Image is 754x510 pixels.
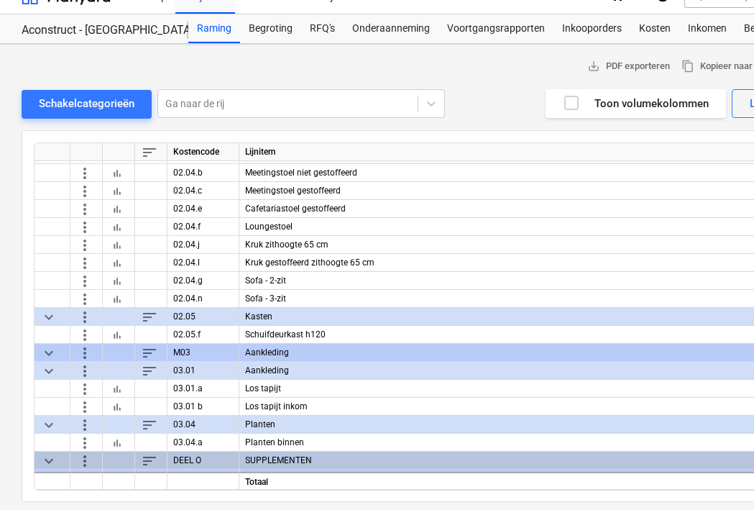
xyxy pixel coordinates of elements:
span: PDF exporteren [587,58,670,75]
div: 02.04.j [167,236,239,254]
a: Begroting [240,14,301,43]
span: content_copy [681,60,694,73]
span: more_vert [76,164,93,181]
span: more_vert [76,218,93,235]
span: bar_chart [111,329,123,340]
div: 02.04.c [167,182,239,200]
div: Chatwidget [682,441,754,510]
div: 02.04.f [167,218,239,236]
span: more_vert [76,470,93,487]
span: more_vert [76,200,93,217]
span: more_vert [76,380,93,397]
span: more_vert [76,398,93,415]
span: sort [141,308,158,325]
span: bar_chart [111,437,123,448]
div: 03.04 [167,416,239,434]
div: Toon volumekolommen [563,94,709,113]
a: Kosten [630,14,679,43]
span: keyboard_arrow_down [40,452,58,469]
div: 03.01.a [167,380,239,398]
span: bar_chart [111,185,123,196]
span: keyboard_arrow_down [40,416,58,433]
span: more_vert [76,362,93,379]
span: save_alt [587,60,600,73]
span: keyboard_arrow_down [40,362,58,379]
button: Toon volumekolommen [546,89,726,118]
span: sort [141,470,158,487]
span: bar_chart [111,293,123,304]
span: more_vert [76,452,93,469]
button: Schakelcategorieën [22,90,152,119]
a: Voortgangsrapporten [438,14,553,43]
span: more_vert [76,326,93,343]
span: more_vert [76,254,93,271]
span: more_vert [76,236,93,253]
div: 03.01 [167,362,239,380]
iframe: Chat Widget [682,441,754,510]
span: more_vert [76,344,93,361]
div: Aconstruct - [GEOGRAPHIC_DATA] [22,23,171,38]
div: Schakelcategorieën [39,94,134,113]
span: more_vert [76,272,93,289]
span: keyboard_arrow_down [40,308,58,325]
button: PDF exporteren [581,55,676,78]
div: 02.04.n [167,290,239,308]
span: sort [141,362,158,379]
span: more_vert [76,416,93,433]
div: 02.05.f [167,326,239,344]
span: bar_chart [111,383,123,394]
span: keyboard_arrow_down [40,344,58,361]
a: Raming [188,14,240,43]
span: sort [141,143,158,160]
span: bar_chart [111,221,123,232]
a: RFQ's [301,14,344,43]
div: Kostencode [167,143,239,161]
div: 02.05 [167,308,239,326]
div: 03.04.a [167,434,239,452]
div: 02.04.l [167,254,239,272]
span: sort [141,452,158,469]
span: bar_chart [111,401,123,412]
span: bar_chart [111,257,123,268]
span: sort [141,416,158,433]
span: sort [141,344,158,361]
div: DEEL O [167,452,239,470]
span: bar_chart [111,203,123,214]
span: bar_chart [111,167,123,178]
span: more_vert [76,434,93,451]
span: more_vert [76,182,93,199]
span: bar_chart [111,275,123,286]
a: Inkomen [679,14,735,43]
span: more_vert [76,308,93,325]
a: Inkooporders [553,14,630,43]
div: 02.04.b [167,164,239,182]
div: 03.01 b [167,398,239,416]
div: 02.04.e [167,200,239,218]
span: keyboard_arrow_down [40,470,58,487]
span: bar_chart [111,239,123,250]
div: 02.04.g [167,272,239,290]
div: O01 [167,470,239,488]
a: Onderaanneming [344,14,438,43]
div: M03 [167,344,239,362]
span: more_vert [76,290,93,307]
